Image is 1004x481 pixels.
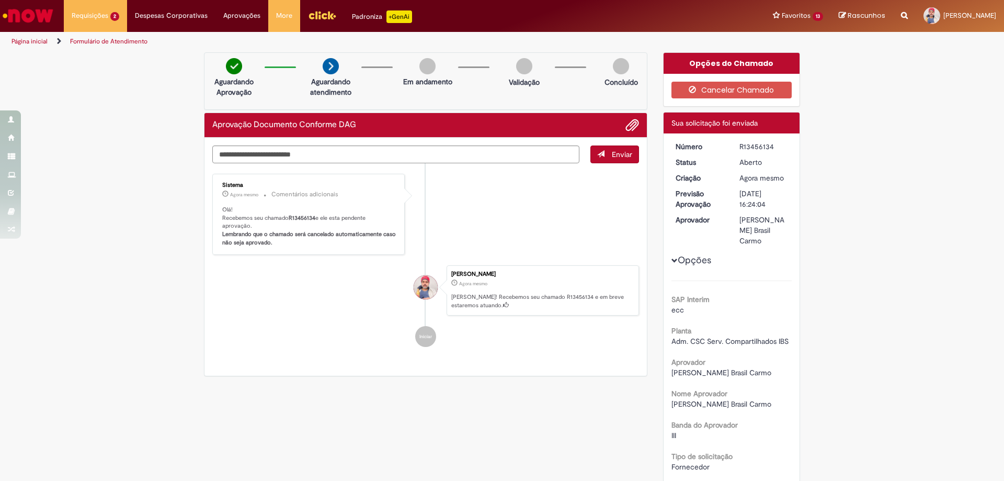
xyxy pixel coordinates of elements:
[671,305,684,315] span: ecc
[671,82,792,98] button: Cancelar Chamado
[671,357,705,367] b: Aprovador
[671,326,691,335] b: Planta
[671,420,738,430] b: Banda do Aprovador
[1,5,55,26] img: ServiceNow
[276,10,292,21] span: More
[943,11,996,20] span: [PERSON_NAME]
[8,32,661,51] ul: Trilhas de página
[739,173,784,183] time: 28/08/2025 09:24:04
[209,76,259,97] p: Aguardando Aprovação
[226,58,242,74] img: check-circle-green.png
[451,293,633,309] p: [PERSON_NAME]! Recebemos seu chamado R13456134 e em breve estaremos atuando.
[459,281,487,287] time: 28/08/2025 09:24:04
[222,230,397,247] b: Lembrando que o chamado será cancelado automaticamente caso não seja aprovado.
[12,37,48,46] a: Página inicial
[212,163,639,357] ul: Histórico de tíquete
[671,399,771,409] span: [PERSON_NAME] Brasil Carmo
[419,58,436,74] img: img-circle-grey.png
[839,11,885,21] a: Rascunhos
[305,76,356,97] p: Aguardando atendimento
[352,10,412,23] div: Padroniza
[671,431,676,440] span: III
[110,12,119,21] span: 2
[671,368,771,377] span: [PERSON_NAME] Brasil Carmo
[308,7,336,23] img: click_logo_yellow_360x200.png
[509,77,540,87] p: Validação
[739,173,784,183] span: Agora mesmo
[604,77,638,87] p: Concluído
[403,76,452,87] p: Em andamento
[671,452,733,461] b: Tipo de solicitação
[671,462,710,472] span: Fornecedor
[70,37,147,46] a: Formulário de Atendimento
[664,53,800,74] div: Opções do Chamado
[813,12,823,21] span: 13
[386,10,412,23] p: +GenAi
[739,188,788,209] div: [DATE] 16:24:04
[212,120,356,130] h2: Aprovação Documento Conforme DAG Histórico de tíquete
[671,389,727,398] b: Nome Aprovador
[848,10,885,20] span: Rascunhos
[671,118,758,128] span: Sua solicitação foi enviada
[668,157,732,167] dt: Status
[625,118,639,132] button: Adicionar anexos
[212,146,579,163] textarea: Digite sua mensagem aqui...
[212,265,639,316] li: Bruno Cazarin
[668,173,732,183] dt: Criação
[739,141,788,152] div: R13456134
[230,192,258,198] span: Agora mesmo
[590,146,639,163] button: Enviar
[72,10,108,21] span: Requisições
[223,10,260,21] span: Aprovações
[459,281,487,287] span: Agora mesmo
[222,206,396,247] p: Olá! Recebemos seu chamado e ele esta pendente aprovação.
[782,10,811,21] span: Favoritos
[414,275,438,299] div: Bruno Cazarin
[451,271,633,277] div: [PERSON_NAME]
[516,58,532,74] img: img-circle-grey.png
[739,157,788,167] div: Aberto
[323,58,339,74] img: arrow-next.png
[230,192,258,198] time: 28/08/2025 09:24:17
[135,10,208,21] span: Despesas Corporativas
[612,150,632,159] span: Enviar
[613,58,629,74] img: img-circle-grey.png
[668,215,732,225] dt: Aprovador
[671,295,710,304] b: SAP Interim
[289,214,315,222] b: R13456134
[671,337,789,346] span: Adm. CSC Serv. Compartilhados IBS
[271,190,338,199] small: Comentários adicionais
[668,188,732,209] dt: Previsão Aprovação
[222,182,396,188] div: Sistema
[739,215,788,246] div: [PERSON_NAME] Brasil Carmo
[668,141,732,152] dt: Número
[739,173,788,183] div: 28/08/2025 09:24:04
